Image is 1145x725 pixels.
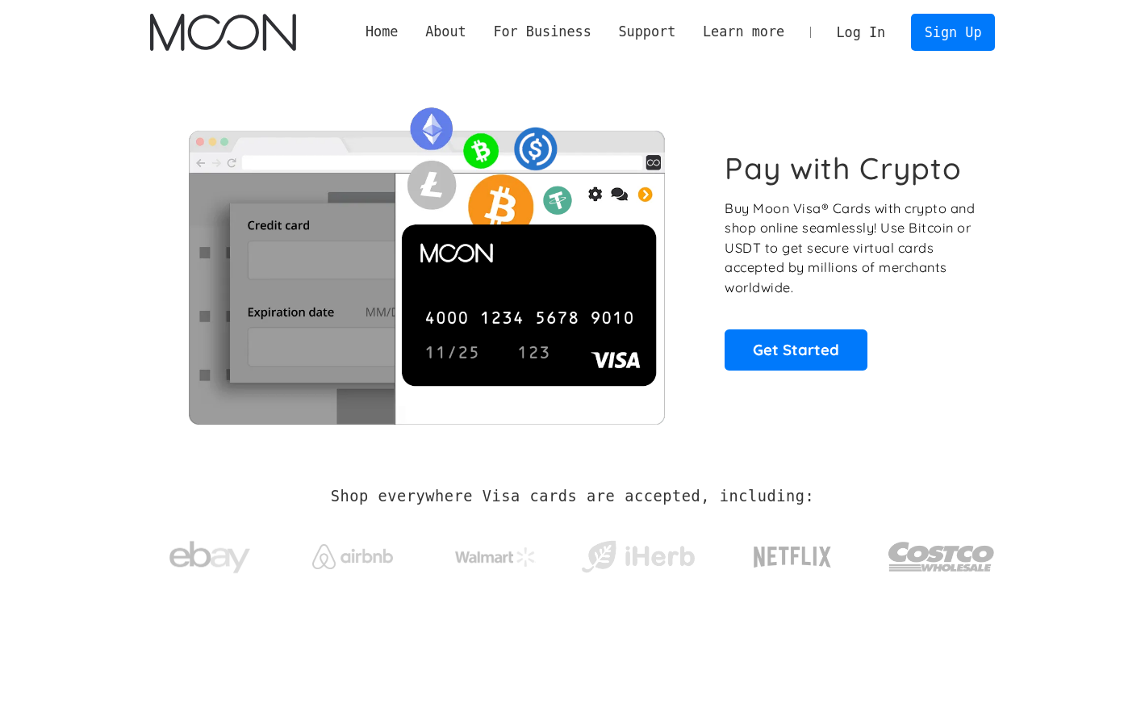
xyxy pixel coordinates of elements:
h1: Pay with Crypto [725,150,962,186]
a: Sign Up [911,14,995,50]
img: Moon Logo [150,14,296,51]
div: Support [618,22,675,42]
div: Learn more [703,22,784,42]
a: Airbnb [292,528,412,577]
img: Walmart [455,547,536,567]
div: Support [605,22,689,42]
img: Moon Cards let you spend your crypto anywhere Visa is accepted. [150,96,703,424]
a: Home [352,22,412,42]
img: iHerb [578,536,698,578]
a: Costco [888,510,996,595]
img: Airbnb [312,544,393,569]
a: Netflix [721,521,865,585]
img: Netflix [752,537,833,577]
p: Buy Moon Visa® Cards with crypto and shop online seamlessly! Use Bitcoin or USDT to get secure vi... [725,199,977,298]
a: Get Started [725,329,867,370]
h2: Shop everywhere Visa cards are accepted, including: [331,488,814,505]
div: For Business [493,22,591,42]
img: Costco [888,526,996,587]
a: iHerb [578,520,698,586]
a: Walmart [435,531,555,575]
div: About [412,22,479,42]
div: For Business [480,22,605,42]
img: ebay [169,532,250,583]
a: home [150,14,296,51]
a: ebay [150,516,270,591]
a: Log In [823,15,899,50]
div: Learn more [689,22,798,42]
div: About [425,22,466,42]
